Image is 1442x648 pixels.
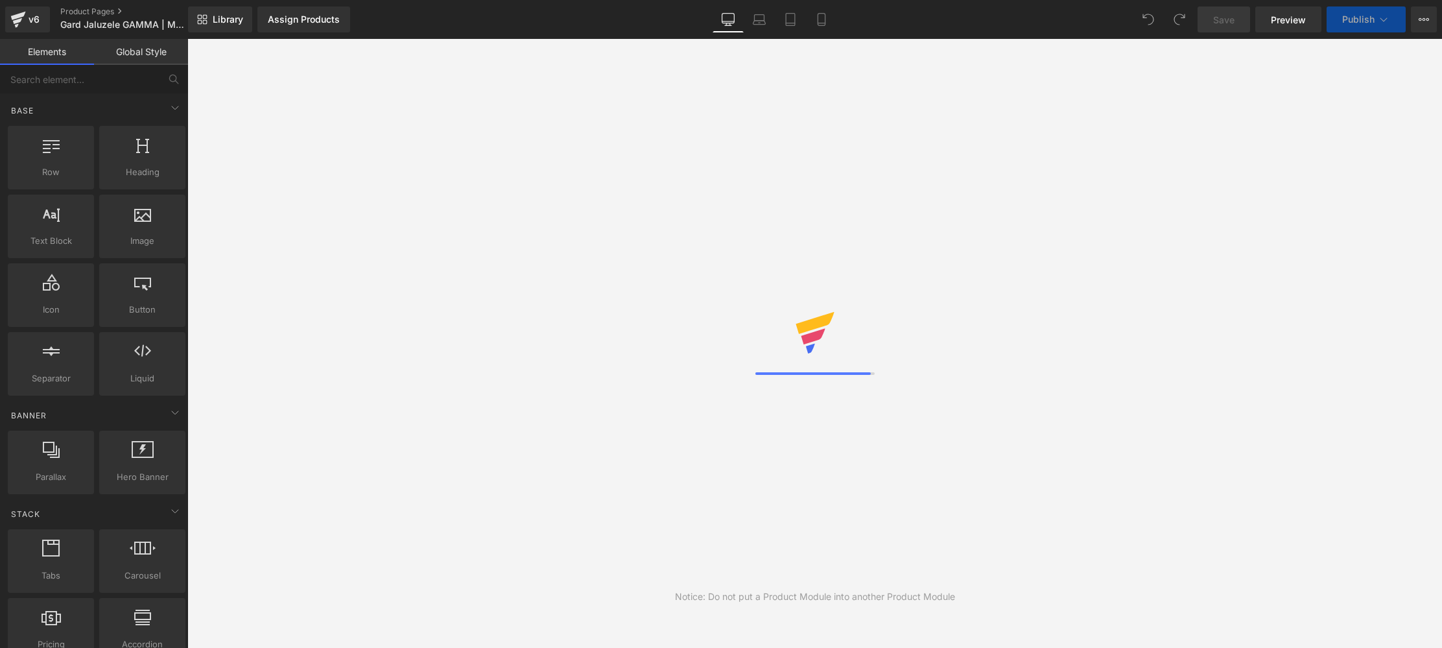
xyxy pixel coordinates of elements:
span: Gard Jaluzele GAMMA | Maro Espresso Dublu [60,19,185,30]
span: Icon [12,303,90,317]
span: Base [10,104,35,117]
span: Liquid [103,372,182,385]
span: Save [1213,13,1235,27]
span: Banner [10,409,48,422]
span: Separator [12,372,90,385]
button: Redo [1166,6,1192,32]
a: Mobile [806,6,837,32]
div: Assign Products [268,14,340,25]
span: Button [103,303,182,317]
span: Heading [103,165,182,179]
a: v6 [5,6,50,32]
a: Product Pages [60,6,209,17]
span: Text Block [12,234,90,248]
span: Publish [1342,14,1375,25]
span: Tabs [12,569,90,582]
a: Tablet [775,6,806,32]
a: New Library [188,6,252,32]
a: Global Style [94,39,188,65]
span: Preview [1271,13,1306,27]
span: Stack [10,508,41,520]
a: Desktop [713,6,744,32]
span: Carousel [103,569,182,582]
span: Library [213,14,243,25]
button: Undo [1135,6,1161,32]
a: Preview [1255,6,1321,32]
span: Image [103,234,182,248]
div: v6 [26,11,42,28]
span: Parallax [12,470,90,484]
button: Publish [1327,6,1406,32]
span: Hero Banner [103,470,182,484]
div: Notice: Do not put a Product Module into another Product Module [675,590,955,604]
button: More [1411,6,1437,32]
a: Laptop [744,6,775,32]
span: Row [12,165,90,179]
